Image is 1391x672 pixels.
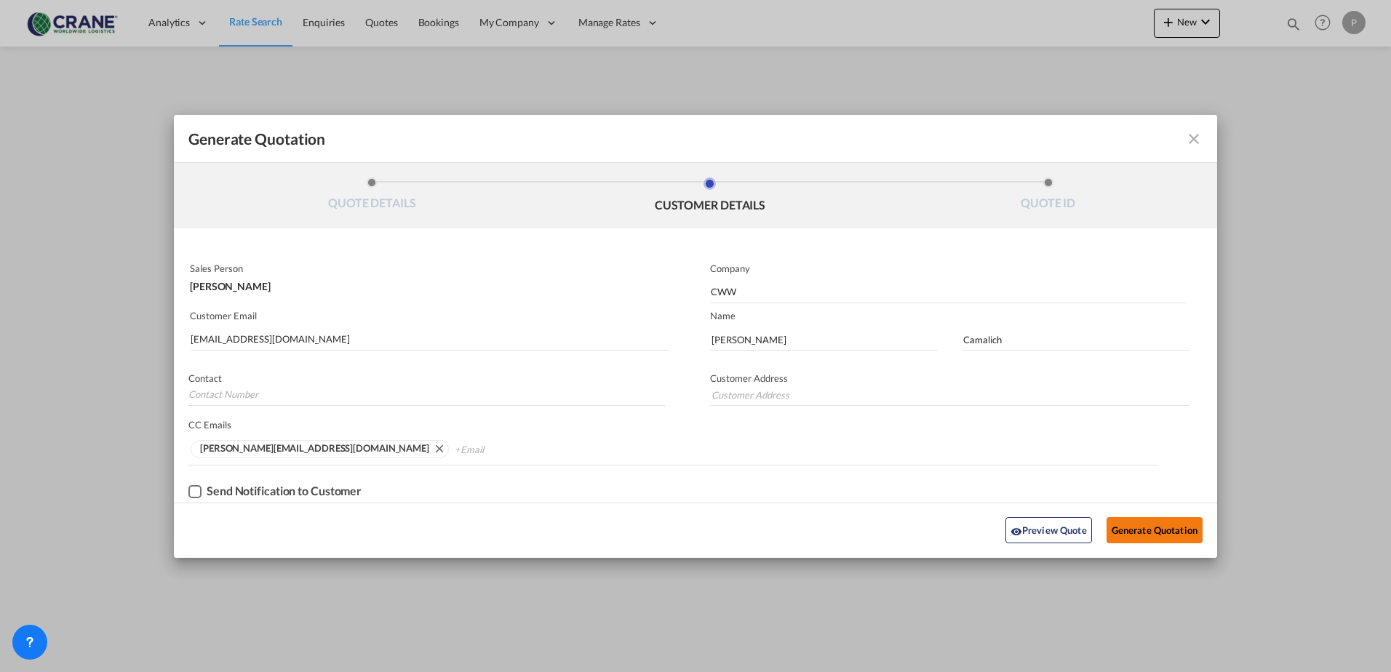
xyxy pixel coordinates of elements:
div: [PERSON_NAME] [190,274,665,292]
p: Sales Person [190,263,665,274]
button: Remove paolo.camalich@craneww.com [426,441,448,455]
p: Customer Email [190,310,669,321]
md-icon: icon-eye [1011,526,1022,537]
div: Send Notification to Customer [207,484,362,497]
input: Company Name [711,281,1186,303]
iframe: Chat [11,596,62,650]
div: paolo.camalich@craneww.com. Press delete to remove this chip. [200,441,432,456]
button: icon-eyePreview Quote [1005,517,1092,543]
md-icon: icon-close fg-AAA8AD cursor m-0 [1185,130,1203,148]
p: Company [710,263,1186,274]
p: Contact [188,372,665,384]
p: CC Emails [188,419,1157,431]
input: Chips input. [455,438,564,461]
button: Generate Quotation [1107,517,1203,543]
input: Contact Number [188,384,665,406]
strong: [PERSON_NAME][EMAIL_ADDRESS][DOMAIN_NAME] [200,442,429,454]
li: QUOTE DETAILS [203,177,541,217]
p: Name [710,310,1217,321]
span: Customer Address [710,372,788,384]
input: Customer Address [710,384,1189,406]
li: QUOTE ID [879,177,1217,217]
li: CUSTOMER DETAILS [541,177,880,217]
input: Search by Customer Name/Email Id/Company [191,329,669,351]
input: First Name [710,329,938,351]
input: Last Name [962,329,1190,351]
md-checkbox: Checkbox No Ink [188,484,362,499]
md-chips-wrap: Chips container. Use arrow keys to select chips. [188,436,1157,465]
span: Generate Quotation [188,129,325,148]
md-dialog: Generate QuotationQUOTE ... [174,115,1217,558]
